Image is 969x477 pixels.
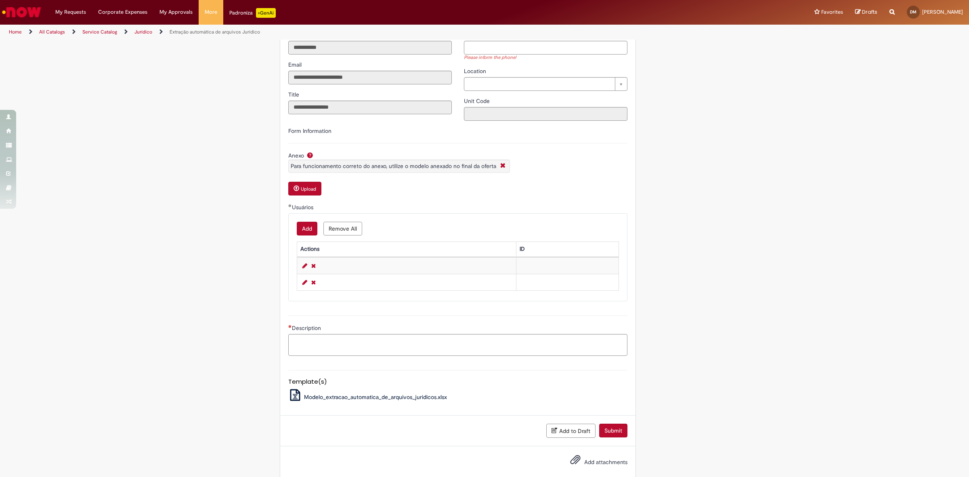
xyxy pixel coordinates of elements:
span: Favorites [821,8,843,16]
span: Location [464,67,488,75]
span: Corporate Expenses [98,8,147,16]
button: Upload Attachment for Anexo [288,182,321,195]
span: Para funcionamento correto do anexo, utilize o modelo anexado no final da oferta [291,162,496,170]
a: Remove Row 2 [309,277,318,287]
span: Required Filled [288,204,292,207]
label: Form Information [288,127,331,134]
a: Modelo_extracao_automatica_de_arquivos_juridicos.xlsx [288,393,447,401]
a: Home [9,29,22,35]
a: Drafts [855,8,877,16]
a: All Catalogs [39,29,65,35]
div: Padroniza [229,8,276,18]
i: Close More information for question_anexo [498,162,508,170]
a: Service Catalog [82,29,117,35]
textarea: Description [288,334,627,356]
p: +GenAi [256,8,276,18]
label: Read only - Title [288,90,301,99]
input: Unit Code [464,107,627,121]
span: Help for Anexo [305,152,315,158]
input: ID [288,41,452,55]
button: Remove all rows for Usuários [323,222,362,235]
span: DM [910,9,917,15]
span: More [205,8,217,16]
a: Remove Row 1 [309,261,318,271]
span: Read only - Title [288,91,301,98]
label: Read only - Unit Code [464,97,491,105]
span: Description [292,324,323,332]
a: Jurídico [134,29,152,35]
span: Add attachments [584,458,627,466]
span: My Approvals [159,8,193,16]
span: Read only - Email [288,61,303,68]
button: Add attachments [568,452,583,471]
span: Required [288,325,292,328]
th: Actions [297,242,516,256]
a: Extração automática de arquivos Jurídico [170,29,260,35]
a: Edit Row 2 [300,277,309,287]
input: Title [288,101,452,114]
span: Drafts [862,8,877,16]
h5: Template(s) [288,378,627,385]
input: Phone Number [464,41,627,55]
input: Email [288,71,452,84]
span: Anexo [288,152,306,159]
th: ID [516,242,619,256]
label: Read only - Email [288,61,303,69]
small: Upload [301,186,316,192]
div: Please inform the phone! [464,55,627,61]
img: ServiceNow [1,4,42,20]
button: Add a row for Usuários [297,222,317,235]
button: Submit [599,424,627,437]
span: [PERSON_NAME] [922,8,963,15]
span: Modelo_extracao_automatica_de_arquivos_juridicos.xlsx [304,393,447,401]
a: Edit Row 1 [300,261,309,271]
ul: Page breadcrumbs [6,25,640,40]
span: Usuários [292,204,315,211]
a: Clear field Location [464,77,627,91]
button: Add to Draft [546,424,596,438]
span: My Requests [55,8,86,16]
